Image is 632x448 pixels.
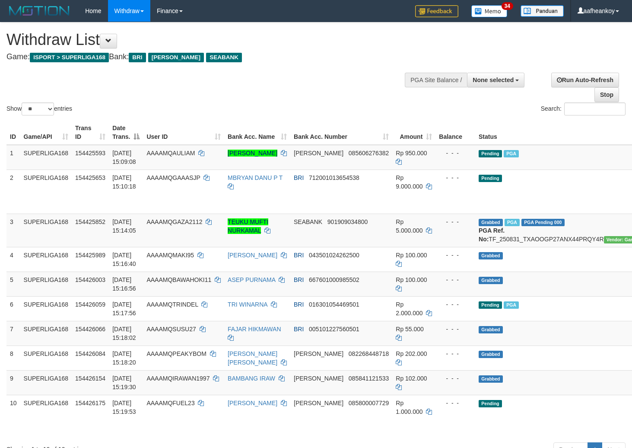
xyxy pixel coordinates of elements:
div: - - - [439,300,472,309]
td: SUPERLIGA168 [20,321,72,346]
input: Search: [564,102,626,115]
span: AAAAMQBAWAHOKI11 [146,276,211,283]
span: AAAAMQPEAKYBOM [146,350,206,357]
a: [PERSON_NAME] [228,150,277,157]
img: Feedback.jpg [415,5,458,17]
td: 2 [6,170,20,214]
td: 5 [6,272,20,296]
span: [DATE] 15:09:08 [112,150,136,165]
img: panduan.png [521,5,564,17]
span: BRI [294,326,304,333]
span: Copy 712001013654538 to clipboard [309,174,359,181]
div: - - - [439,173,472,182]
div: - - - [439,218,472,226]
span: Copy 082268448718 to clipboard [349,350,389,357]
span: BRI [294,276,304,283]
span: [DATE] 15:18:02 [112,326,136,341]
span: [PERSON_NAME] [294,350,343,357]
span: AAAAMQTRINDEL [146,301,198,308]
b: PGA Ref. No: [479,227,505,243]
span: Rp 55.000 [396,326,424,333]
td: SUPERLIGA168 [20,370,72,395]
span: Copy 016301054469501 to clipboard [309,301,359,308]
span: [DATE] 15:19:30 [112,375,136,390]
div: - - - [439,149,472,157]
span: 154425852 [75,218,105,225]
span: Copy 085606276382 to clipboard [349,150,389,157]
span: AAAAMQAULIAM [146,150,195,157]
span: 154426084 [75,350,105,357]
span: AAAAMQIRAWAN1997 [146,375,210,382]
button: None selected [467,73,524,87]
span: Rp 2.000.000 [396,301,422,317]
span: Grabbed [479,351,503,358]
span: 154425593 [75,150,105,157]
span: 154425653 [75,174,105,181]
th: Bank Acc. Name: activate to sort column ascending [224,120,290,145]
th: Balance [435,120,475,145]
td: SUPERLIGA168 [20,296,72,321]
td: 10 [6,395,20,439]
span: Rp 202.000 [396,350,427,357]
span: PGA Pending [521,219,565,226]
span: Grabbed [479,252,503,259]
span: 154426003 [75,276,105,283]
div: - - - [439,325,472,333]
img: Button%20Memo.svg [471,5,508,17]
span: Copy 085841121533 to clipboard [349,375,389,382]
span: BRI [294,174,304,181]
label: Show entries [6,102,72,115]
a: ASEP PURNAMA [228,276,275,283]
td: SUPERLIGA168 [20,346,72,370]
td: SUPERLIGA168 [20,170,72,214]
span: 154426059 [75,301,105,308]
a: FAJAR HIKMAWAN [228,326,281,333]
span: [DATE] 15:18:20 [112,350,136,366]
span: BRI [294,252,304,259]
span: Copy 085800007729 to clipboard [349,400,389,406]
a: TEUKU MUFTI NURKAMAL [228,218,268,234]
span: [PERSON_NAME] [294,375,343,382]
span: Copy 667601000985502 to clipboard [309,276,359,283]
span: SEABANK [206,53,242,62]
th: Date Trans.: activate to sort column descending [109,120,143,145]
td: 4 [6,247,20,272]
span: Rp 5.000.000 [396,218,422,234]
span: AAAAMQMAKI95 [146,252,194,259]
span: Copy 901909034800 to clipboard [327,218,368,225]
th: Trans ID: activate to sort column ascending [72,120,109,145]
th: Amount: activate to sort column ascending [392,120,435,145]
span: AAAAMQFUEL23 [146,400,194,406]
td: 9 [6,370,20,395]
td: 8 [6,346,20,370]
span: SEABANK [294,218,322,225]
span: Rp 100.000 [396,252,427,259]
a: [PERSON_NAME] [PERSON_NAME] [228,350,277,366]
span: Rp 102.000 [396,375,427,382]
span: Rp 950.000 [396,150,427,157]
span: Marked by aafsengchandara [504,301,519,309]
td: 7 [6,321,20,346]
span: [DATE] 15:19:53 [112,400,136,415]
span: Pending [479,400,502,407]
span: BRI [129,53,146,62]
span: Pending [479,150,502,157]
div: - - - [439,349,472,358]
span: Copy 005101227560501 to clipboard [309,326,359,333]
span: Pending [479,301,502,309]
span: [PERSON_NAME] [148,53,204,62]
a: Run Auto-Refresh [551,73,619,87]
td: 1 [6,145,20,170]
span: [PERSON_NAME] [294,150,343,157]
span: Rp 1.000.000 [396,400,422,415]
span: Copy 043501024262500 to clipboard [309,252,359,259]
span: ISPORT > SUPERLIGA168 [30,53,109,62]
span: Pending [479,175,502,182]
div: PGA Site Balance / [405,73,467,87]
a: [PERSON_NAME] [228,400,277,406]
span: Grabbed [479,219,503,226]
div: - - - [439,275,472,284]
a: MBRYAN DANU P T [228,174,283,181]
td: SUPERLIGA168 [20,247,72,272]
span: Rp 100.000 [396,276,427,283]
